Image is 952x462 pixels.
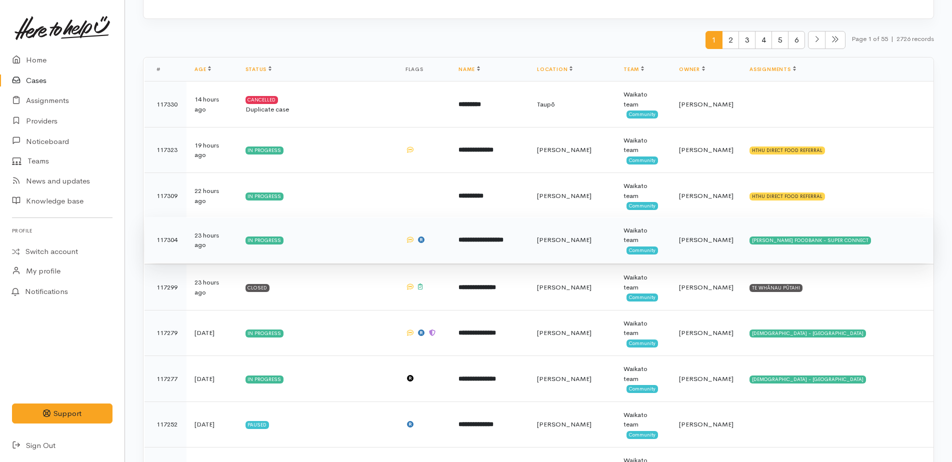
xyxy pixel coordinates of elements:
div: [PERSON_NAME] FOODBANK - SUPER CONNECT [749,236,871,244]
div: [DEMOGRAPHIC_DATA] - [GEOGRAPHIC_DATA] [749,375,866,383]
li: Next page [808,31,825,49]
span: 4 [755,31,772,49]
span: [PERSON_NAME] [679,374,733,383]
div: Waikato team [623,272,663,292]
th: # [144,57,186,81]
a: Team [623,66,644,72]
small: Page 1 of 55 2726 records [851,31,934,57]
div: HTHU DIRECT FOOD REFERRAL [749,192,825,200]
td: 23 hours ago [186,217,237,263]
span: Community [626,293,658,301]
td: 117299 [144,264,186,310]
div: TE WHĀNAU PŪTAHI [749,284,802,292]
a: Status [245,66,272,72]
span: Community [626,339,658,347]
a: Owner [679,66,705,72]
div: In progress [245,192,284,200]
div: Paused [245,421,269,429]
div: Waikato team [623,410,663,429]
span: Community [626,110,658,118]
div: Waikato team [623,89,663,109]
div: In progress [245,329,284,337]
div: Waikato team [623,225,663,245]
span: [PERSON_NAME] [537,145,591,154]
span: [PERSON_NAME] [679,283,733,291]
td: [DATE] [186,356,237,402]
span: Community [626,156,658,164]
div: Waikato team [623,135,663,155]
a: Name [458,66,479,72]
span: [PERSON_NAME] [537,420,591,428]
h6: Profile [12,224,112,237]
td: 117277 [144,356,186,402]
span: [PERSON_NAME] [537,328,591,337]
a: Age [194,66,211,72]
a: Location [537,66,572,72]
span: [PERSON_NAME] [537,191,591,200]
td: 117330 [144,81,186,127]
span: 2 [722,31,739,49]
td: 117323 [144,127,186,173]
div: [DEMOGRAPHIC_DATA] - [GEOGRAPHIC_DATA] [749,329,866,337]
div: Duplicate case [245,104,389,114]
div: HTHU DIRECT FOOD REFERRAL [749,146,825,154]
td: 117279 [144,310,186,356]
div: Waikato team [623,318,663,338]
div: In progress [245,236,284,244]
span: 6 [788,31,805,49]
td: 117304 [144,217,186,263]
td: 14 hours ago [186,81,237,127]
td: [DATE] [186,310,237,356]
span: | [891,34,893,43]
td: 22 hours ago [186,173,237,219]
li: Last page [825,31,845,49]
div: Closed [245,284,270,292]
span: Community [626,246,658,254]
td: 117252 [144,401,186,447]
span: [PERSON_NAME] [679,235,733,244]
div: In progress [245,146,284,154]
span: Taupō [537,100,555,108]
td: [DATE] [186,401,237,447]
span: [PERSON_NAME] [537,235,591,244]
span: [PERSON_NAME] [679,145,733,154]
div: Waikato team [623,181,663,200]
span: [PERSON_NAME] [679,100,733,108]
span: Community [626,202,658,210]
span: [PERSON_NAME] [537,283,591,291]
span: Community [626,385,658,393]
td: 23 hours ago [186,264,237,310]
span: 1 [705,31,722,49]
span: [PERSON_NAME] [679,328,733,337]
div: Waikato team [623,364,663,383]
td: 19 hours ago [186,127,237,173]
span: Community [626,431,658,439]
span: 3 [738,31,755,49]
span: [PERSON_NAME] [537,374,591,383]
span: 5 [771,31,788,49]
span: [PERSON_NAME] [679,191,733,200]
div: Cancelled [245,96,278,104]
div: In progress [245,375,284,383]
span: [PERSON_NAME] [679,420,733,428]
a: Assignments [749,66,796,72]
th: Flags [397,57,451,81]
button: Support [12,403,112,424]
td: 117309 [144,173,186,219]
